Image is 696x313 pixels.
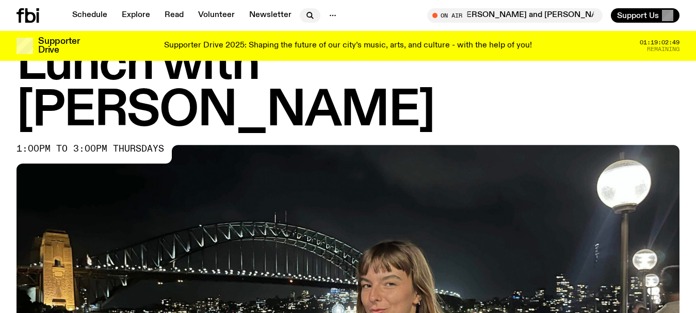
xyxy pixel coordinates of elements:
button: Support Us [611,8,679,23]
button: On AirThe Allnighter with [PERSON_NAME] and [PERSON_NAME] [427,8,603,23]
a: Explore [116,8,156,23]
span: 01:19:02:49 [640,40,679,45]
a: Read [158,8,190,23]
a: Newsletter [243,8,298,23]
a: Schedule [66,8,114,23]
span: Support Us [617,11,659,20]
p: Supporter Drive 2025: Shaping the future of our city’s music, arts, and culture - with the help o... [164,41,532,51]
h1: Lunch with [PERSON_NAME] [17,42,679,135]
a: Volunteer [192,8,241,23]
h3: Supporter Drive [38,37,79,55]
span: 1:00pm to 3:00pm thursdays [17,145,164,153]
span: Remaining [647,46,679,52]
